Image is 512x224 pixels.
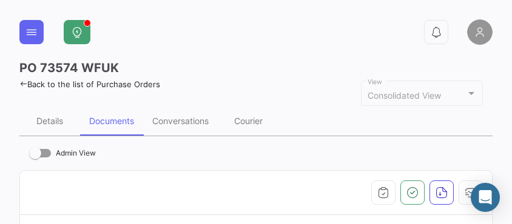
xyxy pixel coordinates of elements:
a: Back to the list of Purchase Orders [19,79,160,89]
h3: PO 73574 WFUK [19,59,119,76]
img: placeholder-user.png [467,19,493,45]
span: Consolidated View [368,90,441,100]
div: Documents [89,116,134,126]
div: Courier [234,116,263,126]
span: Admin View [56,146,96,160]
div: Abrir Intercom Messenger [471,183,500,212]
div: Details [36,116,63,126]
div: Conversations [152,116,209,126]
